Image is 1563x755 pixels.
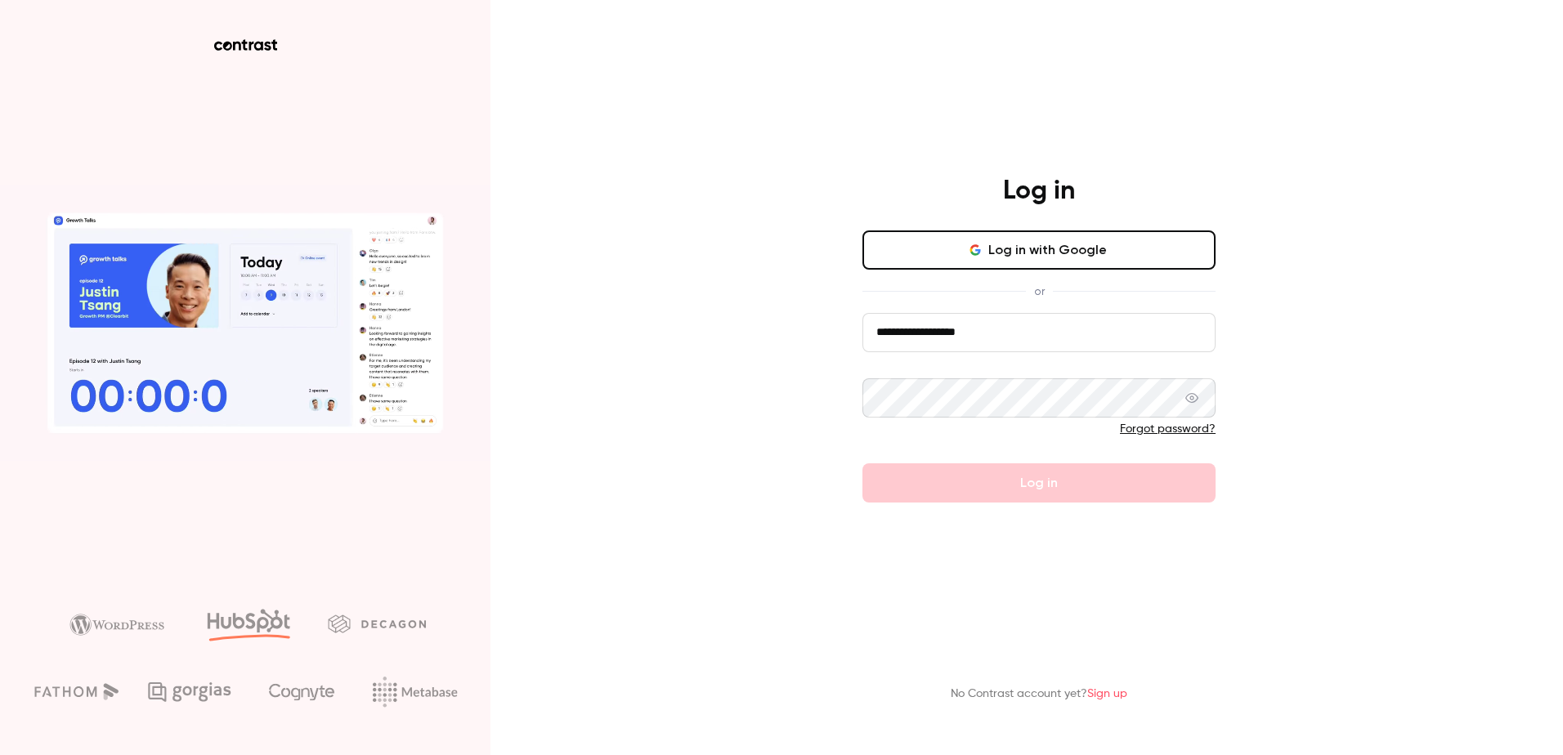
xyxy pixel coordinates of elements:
h4: Log in [1003,175,1075,208]
a: Forgot password? [1120,423,1216,435]
button: Log in with Google [862,230,1216,270]
a: Sign up [1087,688,1127,699]
span: or [1026,283,1053,300]
img: decagon [328,614,426,632]
p: No Contrast account yet? [951,686,1127,703]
